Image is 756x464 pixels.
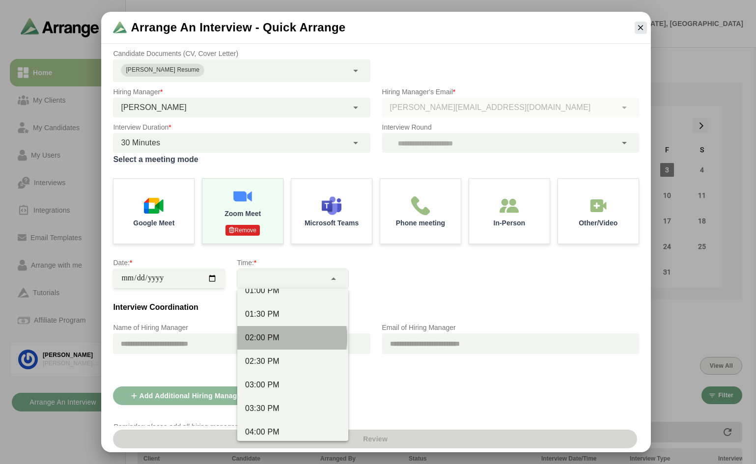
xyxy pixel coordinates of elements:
p: Hiring Manager [113,86,370,98]
p: Google Meet [133,219,174,226]
button: Add Additional Hiring Manager [113,386,260,405]
p: Date: [113,257,225,269]
p: Zoom Meet [224,210,261,217]
div: 03:30 PM [245,403,340,414]
p: Time: [237,257,349,269]
div: [PERSON_NAME] Resume [126,65,199,75]
div: 01:00 PM [245,285,340,297]
p: Other/Video [579,219,617,226]
p: Hiring Manager's Email [382,86,639,98]
label: Select a meeting mode [113,153,639,166]
div: 04:00 PM [245,426,340,438]
div: 02:00 PM [245,332,340,344]
div: 02:30 PM [245,355,340,367]
div: 01:30 PM [245,308,340,320]
p: Name of Hiring Manager [113,322,370,333]
img: Google Meet [144,196,164,216]
img: Phone meeting [411,196,430,216]
img: In-Person [588,196,608,216]
div: 03:00 PM [245,379,340,391]
img: In-Person [500,196,519,216]
h3: Interview Coordination [113,301,639,314]
img: Zoom Meet [233,187,252,206]
span: 30 Minutes [121,136,160,149]
p: Reminder: please add all hiring managers who should receive this invite [113,421,639,433]
p: Phone meeting [396,219,445,226]
p: Remove Authentication [225,225,260,236]
span: Add Additional Hiring Manager [130,386,244,405]
p: Interview Duration [113,121,370,133]
p: Email of Hiring Manager [382,322,639,333]
p: Interview Round [382,121,639,133]
span: Arrange an Interview - Quick Arrange [131,20,345,35]
img: Microsoft Teams [322,196,341,216]
p: In-Person [494,219,526,226]
p: Candidate Documents (CV, Cover Letter) [113,48,370,59]
p: Microsoft Teams [305,219,359,226]
span: [PERSON_NAME] [121,101,187,114]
